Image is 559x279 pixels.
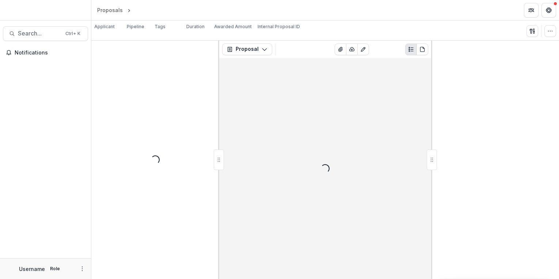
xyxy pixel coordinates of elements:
button: Partners [524,3,539,18]
span: Search... [18,30,61,37]
div: Proposals [97,6,123,14]
p: Tags [155,23,166,30]
p: Duration [186,23,205,30]
button: More [78,264,87,273]
p: Role [48,265,62,272]
button: Notifications [3,47,88,59]
button: Edit as form [357,44,369,55]
button: PDF view [417,44,428,55]
p: Pipeline [127,23,144,30]
button: Proposal [222,44,272,55]
p: Internal Proposal ID [258,23,300,30]
p: Applicant [94,23,115,30]
p: Username [19,265,45,273]
button: View Attached Files [335,44,346,55]
nav: breadcrumb [94,5,163,15]
button: Search... [3,26,88,41]
button: Get Help [541,3,556,18]
p: Awarded Amount [214,23,252,30]
a: Proposals [94,5,126,15]
div: Ctrl + K [64,30,82,38]
span: Notifications [15,50,85,56]
button: Plaintext view [405,44,417,55]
